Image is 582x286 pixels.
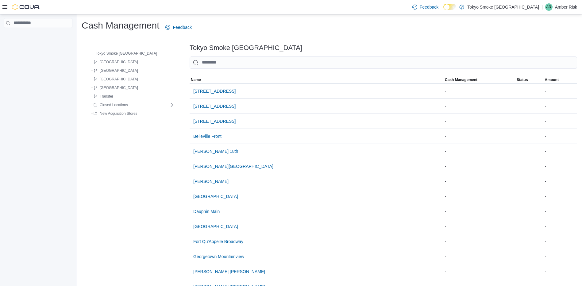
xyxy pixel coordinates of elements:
button: Status [515,76,544,83]
button: Name [190,76,444,83]
div: - [544,193,577,200]
div: - [544,118,577,125]
span: AR [546,3,551,11]
button: [GEOGRAPHIC_DATA] [91,67,141,74]
span: Name [191,77,201,82]
button: [STREET_ADDRESS] [191,100,238,112]
div: - [544,223,577,230]
nav: Complex example [4,29,72,44]
div: - [444,193,515,200]
div: - [544,253,577,260]
p: | [542,3,543,11]
span: [GEOGRAPHIC_DATA] [193,223,238,230]
div: - [444,118,515,125]
span: Tokyo Smoke [GEOGRAPHIC_DATA] [96,51,157,56]
h3: Tokyo Smoke [GEOGRAPHIC_DATA] [190,44,302,52]
a: Feedback [410,1,441,13]
button: Georgetown Mountainview [191,250,247,263]
div: - [544,102,577,110]
div: - [544,163,577,170]
span: Dauphin Main [193,208,220,214]
button: Transfer [91,93,116,100]
p: Tokyo Smoke [GEOGRAPHIC_DATA] [467,3,539,11]
span: Fort Qu'Appelle Broadway [193,238,243,245]
div: - [544,208,577,215]
button: [STREET_ADDRESS] [191,85,238,97]
button: [PERSON_NAME] [191,175,231,187]
div: - [444,208,515,215]
button: Amount [544,76,577,83]
p: Amber Risk [555,3,577,11]
div: - [444,238,515,245]
button: [GEOGRAPHIC_DATA] [191,220,241,233]
span: Georgetown Mountainview [193,253,244,260]
button: Cash Management [444,76,515,83]
button: [PERSON_NAME] [PERSON_NAME] [191,265,268,278]
span: [GEOGRAPHIC_DATA] [100,68,138,73]
button: [GEOGRAPHIC_DATA] [91,75,141,83]
span: Cash Management [445,77,477,82]
div: - [544,87,577,95]
span: Belleville Front [193,133,222,139]
span: Feedback [420,4,438,10]
span: New Acquisition Stores [100,111,137,116]
div: - [444,223,515,230]
div: Amber Risk [545,3,553,11]
div: - [444,268,515,275]
div: - [444,253,515,260]
button: Fort Qu'Appelle Broadway [191,235,246,248]
div: - [444,87,515,95]
button: [PERSON_NAME] 18th [191,145,241,157]
span: Status [517,77,528,82]
button: [STREET_ADDRESS] [191,115,238,127]
button: Closed Locations [91,101,130,109]
span: [STREET_ADDRESS] [193,88,236,94]
button: [GEOGRAPHIC_DATA] [91,84,141,91]
span: [GEOGRAPHIC_DATA] [100,60,138,64]
div: - [444,178,515,185]
span: [PERSON_NAME] [193,178,229,184]
button: Dauphin Main [191,205,222,218]
span: [PERSON_NAME][GEOGRAPHIC_DATA] [193,163,273,169]
span: [GEOGRAPHIC_DATA] [100,85,138,90]
span: [GEOGRAPHIC_DATA] [193,193,238,199]
div: - [544,178,577,185]
div: - [544,148,577,155]
div: - [544,268,577,275]
button: New Acquisition Stores [91,110,140,117]
button: Tokyo Smoke [GEOGRAPHIC_DATA] [87,50,160,57]
div: - [444,102,515,110]
div: - [544,133,577,140]
input: This is a search bar. As you type, the results lower in the page will automatically filter. [190,56,577,69]
span: Transfer [100,94,113,99]
button: [GEOGRAPHIC_DATA] [91,58,141,66]
button: [GEOGRAPHIC_DATA] [191,190,241,203]
span: Feedback [173,24,191,30]
span: [PERSON_NAME] 18th [193,148,238,154]
span: [PERSON_NAME] [PERSON_NAME] [193,269,265,275]
span: [STREET_ADDRESS] [193,118,236,124]
span: [GEOGRAPHIC_DATA] [100,77,138,82]
button: Belleville Front [191,130,224,142]
div: - [444,133,515,140]
img: Cova [12,4,40,10]
div: - [444,148,515,155]
div: - [444,163,515,170]
button: [PERSON_NAME][GEOGRAPHIC_DATA] [191,160,276,172]
a: Feedback [163,21,194,33]
div: - [544,238,577,245]
h1: Cash Management [82,19,159,32]
span: [STREET_ADDRESS] [193,103,236,109]
span: Amount [545,77,559,82]
span: Closed Locations [100,102,128,107]
input: Dark Mode [443,4,456,10]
